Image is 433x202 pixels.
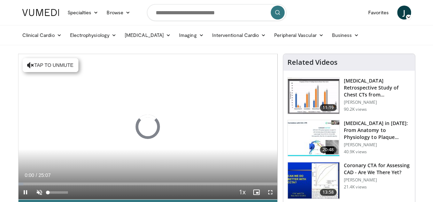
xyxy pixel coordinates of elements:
a: [MEDICAL_DATA] [121,28,175,42]
a: Business [328,28,363,42]
img: VuMedi Logo [22,9,59,16]
span: 11:19 [320,104,337,111]
p: 90.2K views [344,107,367,112]
video-js: Video Player [18,54,277,200]
img: 34b2b9a4-89e5-4b8c-b553-8a638b61a706.150x105_q85_crop-smart_upscale.jpg [288,162,339,199]
input: Search topics, interventions [147,4,286,21]
div: Progress Bar [18,182,277,185]
h4: Related Videos [287,58,338,67]
span: / [36,172,37,178]
p: [PERSON_NAME] [344,142,411,148]
img: c2eb46a3-50d3-446d-a553-a9f8510c7760.150x105_q85_crop-smart_upscale.jpg [288,78,339,114]
span: 0:00 [25,172,34,178]
button: Enable picture-in-picture mode [249,185,263,199]
div: Volume Level [48,191,68,194]
button: Playback Rate [235,185,249,199]
span: 20:48 [320,146,337,153]
button: Unmute [32,185,46,199]
button: Fullscreen [263,185,277,199]
button: Pause [18,185,32,199]
p: 40.9K views [344,149,367,155]
a: 13:58 Coronary CTA for Assessing CAD - Are We There Yet? [PERSON_NAME] 21.4K views [287,162,411,199]
img: 823da73b-7a00-425d-bb7f-45c8b03b10c3.150x105_q85_crop-smart_upscale.jpg [288,120,339,156]
a: 20:48 [MEDICAL_DATA] in [DATE]: From Anatomy to Physiology to Plaque Burden and … [PERSON_NAME] 4... [287,120,411,157]
button: Tap to unmute [23,58,78,72]
p: 21.4K views [344,184,367,190]
h3: Coronary CTA for Assessing CAD - Are We There Yet? [344,162,411,176]
a: Favorites [364,6,393,20]
a: Imaging [175,28,208,42]
h3: [MEDICAL_DATA] in [DATE]: From Anatomy to Physiology to Plaque Burden and … [344,120,411,141]
a: Interventional Cardio [208,28,270,42]
p: [PERSON_NAME] [344,177,411,183]
p: [PERSON_NAME] [344,100,411,105]
a: Browse [102,6,134,20]
a: Specialties [63,6,103,20]
a: Peripheral Vascular [270,28,327,42]
span: 25:07 [38,172,51,178]
a: Electrophysiology [66,28,121,42]
a: 11:19 [MEDICAL_DATA] Retrospective Study of Chest CTs from [GEOGRAPHIC_DATA]: What is the Re… [PE... [287,77,411,114]
h3: [MEDICAL_DATA] Retrospective Study of Chest CTs from [GEOGRAPHIC_DATA]: What is the Re… [344,77,411,98]
a: Clinical Cardio [18,28,66,42]
span: 13:58 [320,189,337,196]
a: J [397,6,411,20]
